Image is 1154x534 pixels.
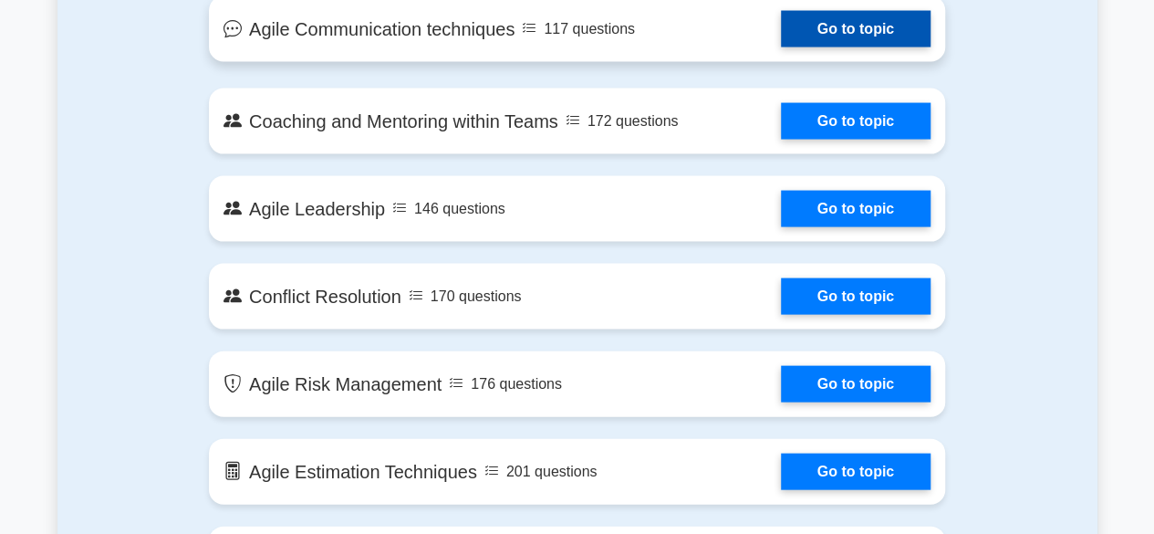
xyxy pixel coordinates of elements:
[781,278,930,315] a: Go to topic
[781,191,930,227] a: Go to topic
[781,366,930,403] a: Go to topic
[781,11,930,47] a: Go to topic
[781,103,930,140] a: Go to topic
[781,454,930,490] a: Go to topic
